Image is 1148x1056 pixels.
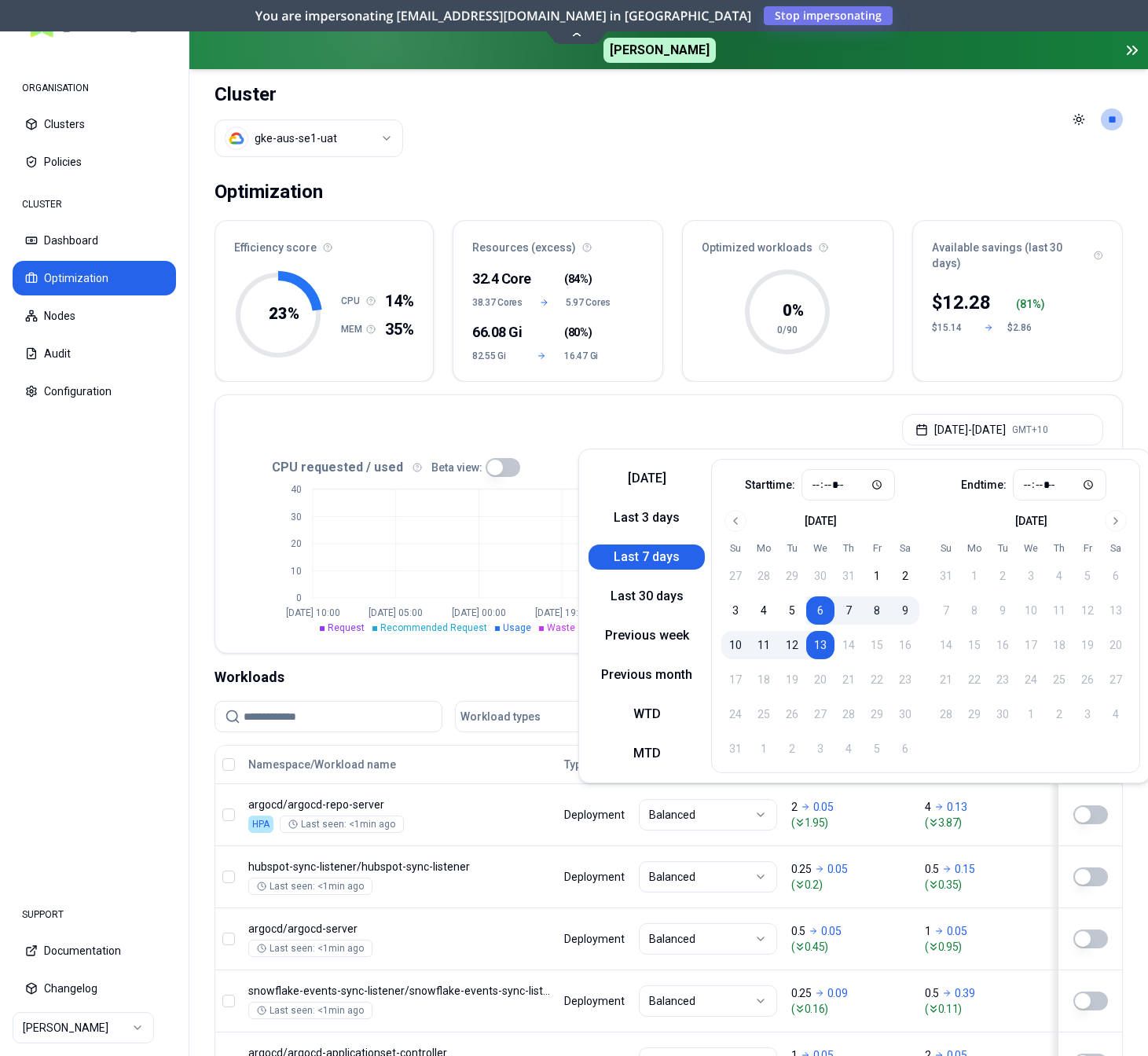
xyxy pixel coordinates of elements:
[932,321,970,334] div: $15.14
[988,541,1017,555] th: Tuesday
[745,479,795,490] label: Start time:
[791,877,911,893] span: ( 0.2 )
[13,107,176,141] button: Clusters
[913,221,1122,280] div: Available savings (last 30 days)
[13,145,176,179] button: Policies
[13,223,176,258] button: Dashboard
[1102,541,1130,555] th: Saturday
[721,596,750,625] button: 3
[296,592,302,603] tspan: 0
[750,631,778,659] button: 11
[932,290,991,315] div: $
[215,176,323,207] div: Optimization
[589,702,705,727] button: WTD
[547,622,575,633] span: Waste
[13,261,176,295] button: Optimization
[778,541,806,555] th: Tuesday
[806,596,834,625] button: 6
[13,336,176,371] button: Audit
[455,701,606,732] button: Workload types
[431,462,482,473] label: Beta view:
[834,562,863,590] button: 31
[13,189,176,220] div: CLUSTER
[248,983,550,999] p: snowflake-events-sync-listener
[791,799,798,815] p: 2
[13,374,176,409] button: Configuration
[472,296,523,309] span: 38.37 Cores
[589,466,705,491] button: [DATE]
[291,484,302,495] tspan: 40
[564,324,592,340] span: ( )
[1017,541,1045,555] th: Wednesday
[1073,541,1102,555] th: Friday
[863,562,891,590] button: 1
[248,921,550,937] p: argocd-server
[834,596,863,625] button: 7
[925,861,939,877] p: 0.5
[925,923,931,939] p: 1
[925,1001,1044,1017] span: ( 0.11 )
[472,350,519,362] span: 82.55 Gi
[721,631,750,659] button: 10
[229,130,244,146] img: gcp
[564,271,592,287] span: ( )
[1020,296,1032,312] p: 81
[806,541,834,555] th: Wednesday
[1016,296,1045,312] div: ( %)
[683,221,892,265] div: Optimized workloads
[328,622,365,633] span: Request
[1007,321,1045,334] div: $2.86
[568,324,589,340] span: 80%
[947,799,967,815] p: 0.13
[286,607,340,618] tspan: [DATE] 10:00
[955,861,975,877] p: 0.15
[863,596,891,625] button: 8
[257,880,364,893] div: Last seen: <1min ago
[834,541,863,555] th: Thursday
[805,513,837,529] div: [DATE]
[863,541,891,555] th: Friday
[724,510,746,532] button: Go to previous month
[248,816,273,833] div: HPA is enabled on both CPU and Memory, this workload cannot be optimised.
[564,931,625,947] div: Deployment
[385,318,414,340] span: 35%
[721,562,750,590] button: 27
[291,566,302,577] tspan: 10
[380,622,487,633] span: Recommended Request
[341,323,366,335] h1: MEM
[535,607,589,618] tspan: [DATE] 19:00
[791,923,805,939] p: 0.5
[248,749,396,780] button: Namespace/Workload name
[925,985,939,1001] p: 0.5
[460,709,541,724] span: Workload types
[791,815,911,830] span: ( 1.95 )
[891,541,919,555] th: Saturday
[750,596,778,625] button: 4
[891,562,919,590] button: 2
[791,861,812,877] p: 0.25
[248,859,550,874] p: hubspot-sync-listener
[288,818,395,830] div: Last seen: <1min ago
[960,541,988,555] th: Monday
[827,861,848,877] p: 0.05
[1045,541,1073,555] th: Thursday
[564,807,625,823] div: Deployment
[806,562,834,590] button: 30
[269,304,299,323] tspan: 23 %
[1073,805,1108,824] button: This workload cannot be automated, because HPA is applied or managed by Gitops.
[589,662,705,687] button: Previous month
[13,933,176,968] button: Documentation
[791,1001,911,1017] span: ( 0.16 )
[942,290,991,315] p: 12.28
[566,296,611,309] span: 5.97 Cores
[589,623,705,648] button: Previous week
[778,562,806,590] button: 29
[932,541,960,555] th: Sunday
[291,511,302,522] tspan: 30
[827,985,848,1001] p: 0.09
[813,799,834,815] p: 0.05
[564,749,588,780] button: Type
[1012,423,1048,436] span: GMT+10
[215,221,433,265] div: Efficiency score
[564,350,611,362] span: 16.47 Gi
